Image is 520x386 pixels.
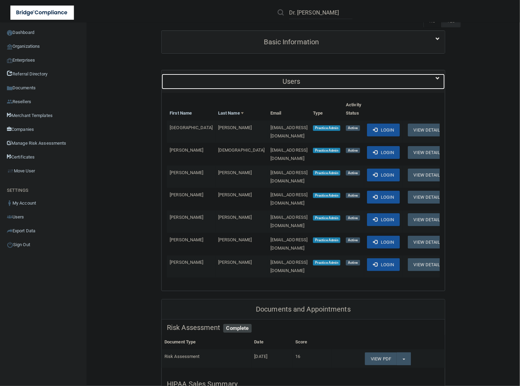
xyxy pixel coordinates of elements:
th: Document Type [162,335,251,349]
label: SETTINGS [7,186,28,195]
span: [GEOGRAPHIC_DATA] [170,125,213,130]
button: Login [367,169,400,181]
a: Users [167,74,440,89]
span: [PERSON_NAME] [170,260,203,265]
button: Login [367,213,400,226]
span: Practice Admin [313,125,340,131]
button: Login [367,236,400,249]
span: [PERSON_NAME] [218,125,252,130]
span: [EMAIL_ADDRESS][DOMAIN_NAME] [270,215,308,228]
img: organization-icon.f8decf85.png [7,44,12,50]
button: View Details [408,124,449,136]
img: ic_power_dark.7ecde6b1.png [7,242,13,248]
span: [PERSON_NAME] [170,215,203,220]
img: icon-documents.8dae5593.png [7,86,12,91]
span: Active [346,125,360,131]
a: Basic Information [167,34,440,50]
span: Active [346,193,360,198]
a: First Name [170,109,192,117]
button: Login [367,146,400,159]
button: View Details [408,146,449,159]
span: Practice Admin [313,170,340,176]
img: enterprise.0d942306.png [7,58,12,63]
span: [PERSON_NAME] [218,215,252,220]
img: bridge_compliance_login_screen.278c3ca4.svg [10,6,74,20]
img: ic-search.3b580494.png [278,9,284,16]
span: [DEMOGRAPHIC_DATA] [218,147,265,153]
div: Documents and Appointments [162,299,445,320]
th: Type [310,98,343,120]
span: [EMAIL_ADDRESS][DOMAIN_NAME] [270,170,308,183]
span: Active [346,148,360,153]
span: [PERSON_NAME] [218,260,252,265]
span: Active [346,237,360,243]
img: icon-export.b9366987.png [7,228,12,234]
span: [EMAIL_ADDRESS][DOMAIN_NAME] [270,192,308,206]
span: [EMAIL_ADDRESS][DOMAIN_NAME] [270,125,308,138]
img: ic_reseller.de258add.png [7,99,12,105]
a: Last Name [218,109,244,117]
span: Active [346,170,360,176]
button: View Details [408,236,449,249]
span: Complete [223,324,252,333]
h5: Users [167,78,416,85]
th: Email [268,98,311,120]
img: briefcase.64adab9b.png [7,168,14,174]
h5: Risk Assessment [167,324,440,331]
span: Practice Admin [313,260,340,266]
span: Practice Admin [313,148,340,153]
span: [EMAIL_ADDRESS][DOMAIN_NAME] [270,260,308,273]
span: Active [346,260,360,266]
button: View Details [408,213,449,226]
span: [EMAIL_ADDRESS][DOMAIN_NAME] [270,237,308,251]
button: Login [367,124,400,136]
span: Practice Admin [313,237,340,243]
button: Login [367,191,400,204]
img: ic_user_dark.df1a06c3.png [7,200,12,206]
span: [PERSON_NAME] [218,237,252,242]
button: View Details [408,169,449,181]
td: [DATE] [252,349,293,368]
th: Date [252,335,293,349]
button: View Details [408,258,449,271]
span: [PERSON_NAME] [170,192,203,197]
td: Risk Assessment [162,349,251,368]
span: [EMAIL_ADDRESS][DOMAIN_NAME] [270,147,308,161]
th: Score [293,335,331,349]
img: ic_dashboard_dark.d01f4a41.png [7,30,12,36]
button: Login [367,258,400,271]
button: View Details [408,191,449,204]
span: Practice Admin [313,215,340,221]
img: icon-users.e205127d.png [7,214,12,220]
span: [PERSON_NAME] [170,147,203,153]
td: 16 [293,349,331,368]
span: Practice Admin [313,193,340,198]
span: [PERSON_NAME] [170,170,203,175]
input: Search [289,6,352,19]
span: [PERSON_NAME] [170,237,203,242]
span: [PERSON_NAME] [218,192,252,197]
span: Active [346,215,360,221]
span: [PERSON_NAME] [218,170,252,175]
th: Activity Status [343,98,364,120]
a: View PDF [365,352,397,365]
h5: Basic Information [167,38,416,46]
